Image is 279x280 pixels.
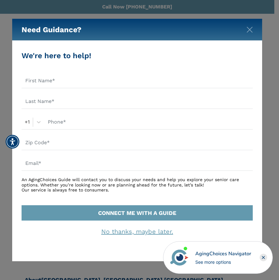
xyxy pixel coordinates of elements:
[22,156,253,171] input: Email*
[44,115,253,130] input: Phone*
[247,25,253,32] button: Close
[22,177,253,193] div: An AgingChoices Guide will contact you to discuss your needs and help you explore your senior car...
[6,135,19,149] div: Accessibility Menu
[22,94,253,109] input: Last Name*
[195,259,251,265] div: See more options
[22,205,253,221] button: CONNECT ME WITH A GUIDE
[22,50,253,61] div: We're here to help!
[260,254,267,261] div: Close
[101,228,173,235] a: No thanks, maybe later.
[195,250,251,257] div: AgingChoices Navigator
[22,74,253,88] input: First Name*
[247,27,253,33] img: modal-close.svg
[22,136,253,150] input: Zip Code*
[169,247,190,268] img: avatar
[22,19,82,41] h5: Need Guidance?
